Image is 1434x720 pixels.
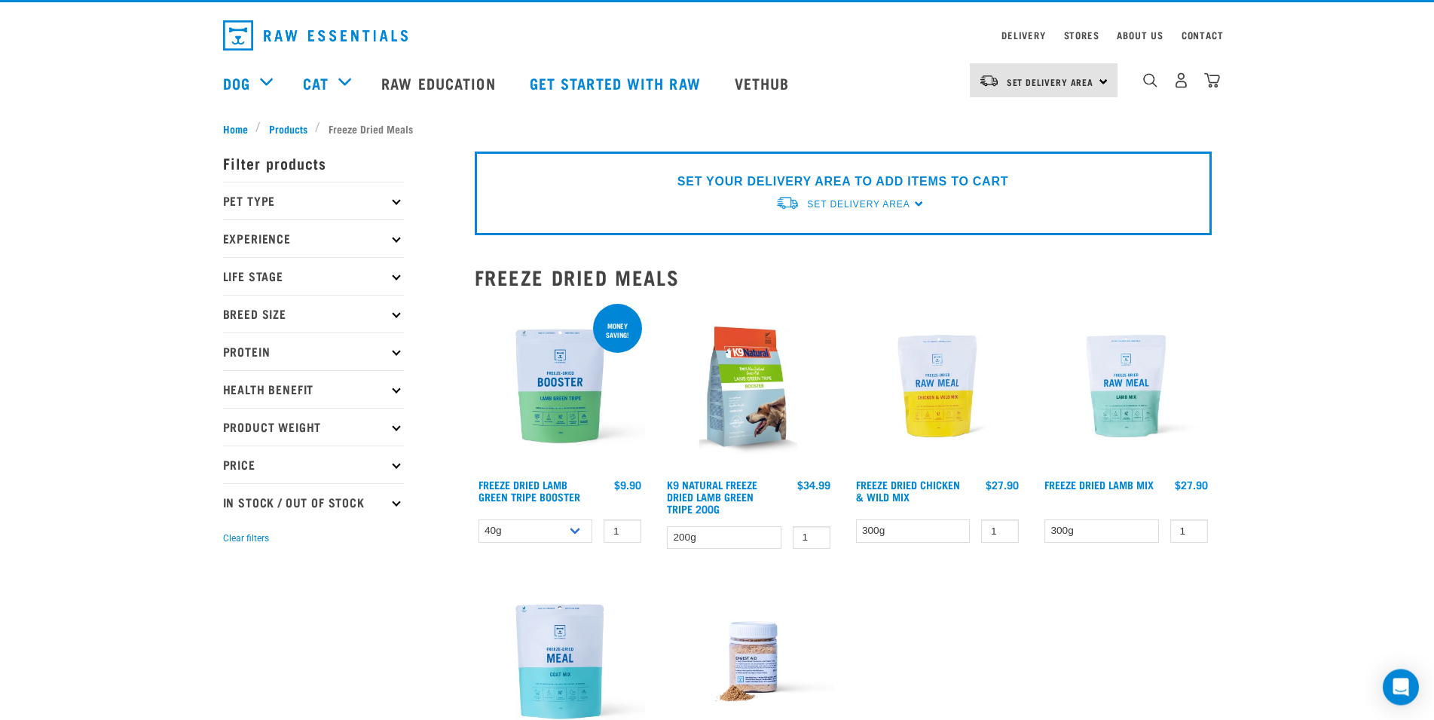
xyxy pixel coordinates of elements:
a: Raw Education [366,53,514,113]
a: About Us [1117,32,1163,38]
img: RE Product Shoot 2023 Nov8678 [852,301,1023,472]
p: Experience [223,219,404,257]
span: Set Delivery Area [1007,79,1094,84]
p: Health Benefit [223,370,404,408]
a: Dog [223,72,250,94]
p: Product Weight [223,408,404,446]
div: $27.90 [1175,479,1208,491]
div: Open Intercom Messenger [1383,669,1419,705]
div: Money saving! [593,314,642,346]
button: Clear filters [223,532,269,545]
nav: dropdown navigation [211,14,1224,57]
p: SET YOUR DELIVERY AREA TO ADD ITEMS TO CART [677,173,1008,191]
a: Freeze Dried Chicken & Wild Mix [856,482,960,499]
div: $34.99 [797,479,830,491]
a: Products [261,121,315,136]
p: Breed Size [223,295,404,332]
p: Price [223,446,404,483]
img: home-icon@2x.png [1204,72,1220,88]
a: Get started with Raw [515,53,720,113]
a: Vethub [720,53,809,113]
a: Cat [303,72,329,94]
input: 1 [1170,519,1208,543]
a: Stores [1064,32,1099,38]
p: Pet Type [223,182,404,219]
img: K9 Square [663,301,834,472]
span: Set Delivery Area [807,199,910,210]
span: Products [269,121,307,136]
a: Freeze Dried Lamb Mix [1044,482,1154,487]
img: van-moving.png [979,74,999,87]
p: Filter products [223,144,404,182]
input: 1 [981,519,1019,543]
a: Delivery [1001,32,1045,38]
img: Freeze Dried Lamb Green Tripe [475,301,646,472]
img: home-icon-1@2x.png [1143,73,1157,87]
a: K9 Natural Freeze Dried Lamb Green Tripe 200g [667,482,757,511]
img: Raw Essentials Logo [223,20,408,51]
img: van-moving.png [775,195,800,211]
nav: breadcrumbs [223,121,1212,136]
a: Home [223,121,256,136]
input: 1 [604,519,641,543]
img: RE Product Shoot 2023 Nov8677 [1041,301,1212,472]
a: Contact [1182,32,1224,38]
img: user.png [1173,72,1189,88]
span: Home [223,121,248,136]
p: Protein [223,332,404,370]
p: In Stock / Out Of Stock [223,483,404,521]
div: $9.90 [614,479,641,491]
p: Life Stage [223,257,404,295]
div: $27.90 [986,479,1019,491]
input: 1 [793,526,830,550]
a: Freeze Dried Lamb Green Tripe Booster [479,482,580,499]
h2: Freeze Dried Meals [475,265,1212,289]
